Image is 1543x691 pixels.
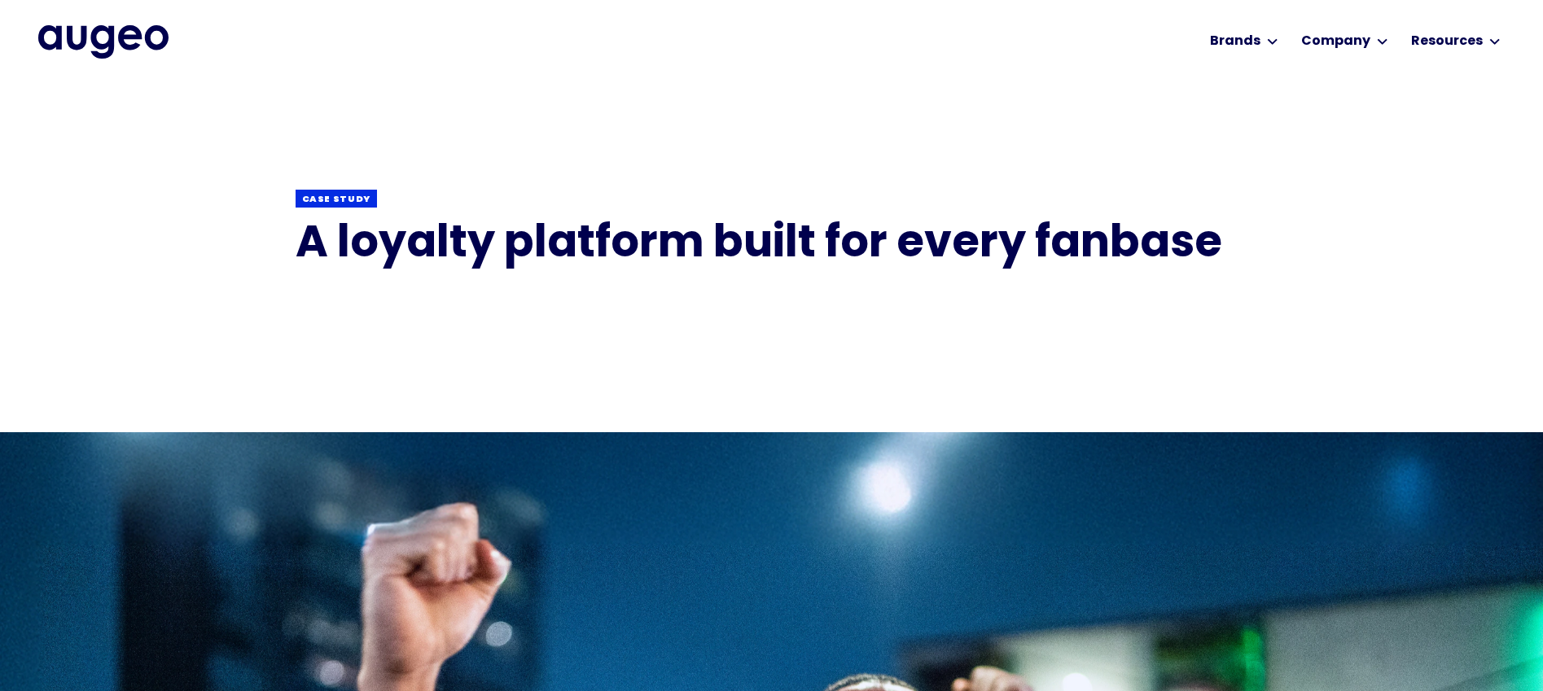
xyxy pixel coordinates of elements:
[1210,32,1260,51] div: Brands
[38,25,169,58] img: Augeo's full logo in midnight blue.
[1301,32,1370,51] div: Company
[302,194,371,206] div: Case study
[1411,32,1483,51] div: Resources
[38,25,169,58] a: home
[296,221,1248,269] h1: A loyalty platform built for every fanbase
